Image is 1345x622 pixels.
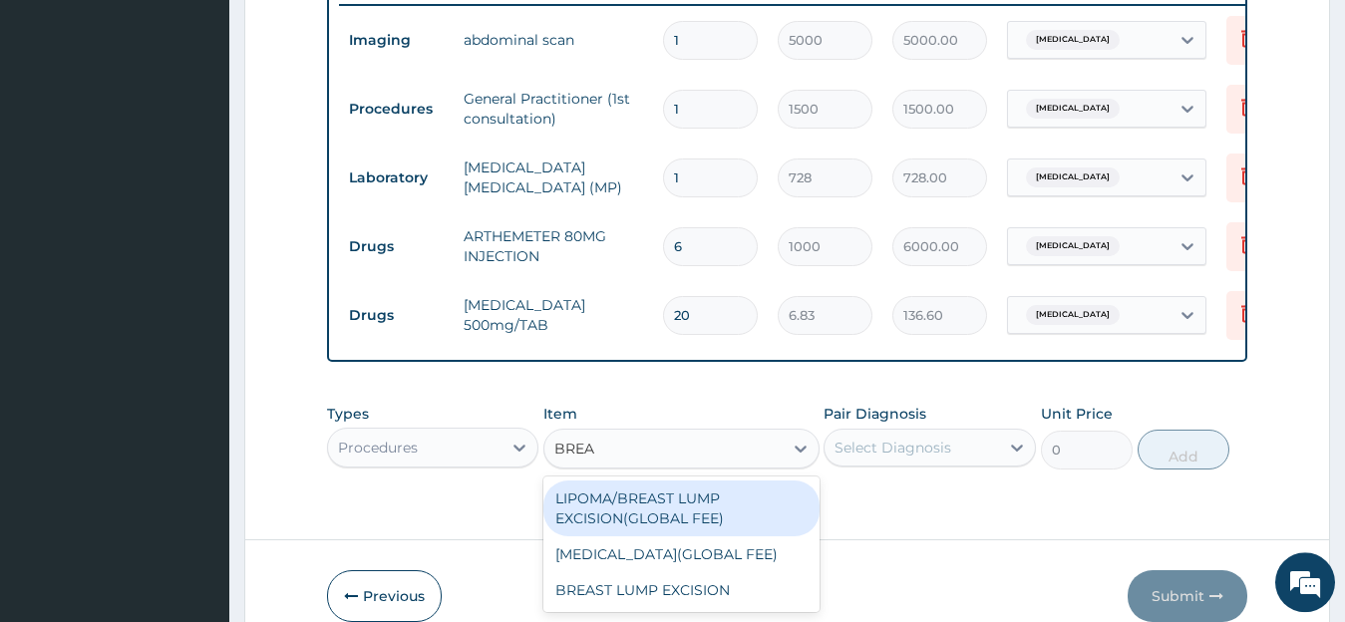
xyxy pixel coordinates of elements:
[454,285,653,345] td: [MEDICAL_DATA] 500mg/TAB
[1138,430,1229,469] button: Add
[116,184,275,386] span: We're online!
[338,438,418,458] div: Procedures
[543,404,577,424] label: Item
[454,216,653,276] td: ARTHEMETER 80MG INJECTION
[1041,404,1113,424] label: Unit Price
[543,480,820,536] div: LIPOMA/BREAST LUMP EXCISION(GLOBAL FEE)
[454,20,653,60] td: abdominal scan
[10,412,380,481] textarea: Type your message and hit 'Enter'
[327,406,369,423] label: Types
[339,159,454,196] td: Laboratory
[543,572,820,608] div: BREAST LUMP EXCISION
[454,79,653,139] td: General Practitioner (1st consultation)
[37,100,81,150] img: d_794563401_company_1708531726252_794563401
[339,297,454,334] td: Drugs
[1026,236,1120,256] span: [MEDICAL_DATA]
[339,22,454,59] td: Imaging
[339,228,454,265] td: Drugs
[824,404,926,424] label: Pair Diagnosis
[835,438,951,458] div: Select Diagnosis
[1026,30,1120,50] span: [MEDICAL_DATA]
[1026,305,1120,325] span: [MEDICAL_DATA]
[543,536,820,572] div: [MEDICAL_DATA](GLOBAL FEE)
[1026,167,1120,187] span: [MEDICAL_DATA]
[1026,99,1120,119] span: [MEDICAL_DATA]
[339,91,454,128] td: Procedures
[327,10,375,58] div: Minimize live chat window
[327,570,442,622] button: Previous
[454,148,653,207] td: [MEDICAL_DATA] [MEDICAL_DATA] (MP)
[104,112,335,138] div: Chat with us now
[1128,570,1247,622] button: Submit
